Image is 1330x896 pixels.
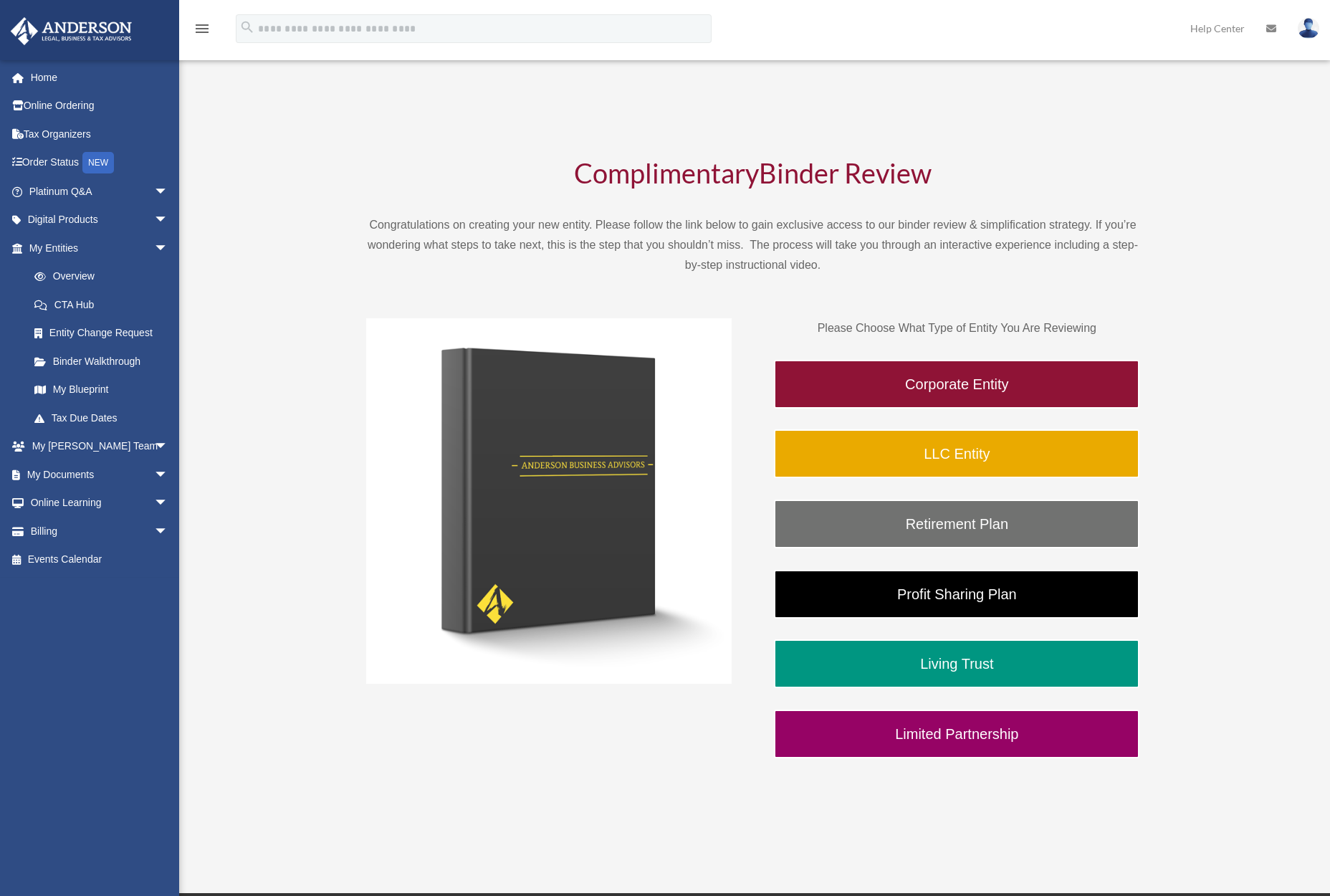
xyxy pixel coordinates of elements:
[10,489,190,518] a: Online Learningarrow_drop_down
[20,404,190,432] a: Tax Due Dates
[774,710,1139,758] a: Limited Partnership
[82,152,114,173] div: NEW
[10,460,190,489] a: My Documentsarrow_drop_down
[154,206,183,235] span: arrow_drop_down
[774,570,1139,619] a: Profit Sharing Plan
[6,17,136,45] img: Anderson Advisors Platinum Portal
[20,376,190,404] a: My Blueprint
[10,177,190,206] a: Platinum Q&Aarrow_drop_down
[239,19,255,35] i: search
[774,318,1139,338] p: Please Choose What Type of Entity You Are Reviewing
[154,460,183,490] span: arrow_drop_down
[10,517,190,545] a: Billingarrow_drop_down
[20,347,183,376] a: Binder Walkthrough
[774,360,1139,409] a: Corporate Entity
[10,206,190,234] a: Digital Productsarrow_drop_down
[10,92,190,120] a: Online Ordering
[1298,18,1319,39] img: User Pic
[10,120,190,148] a: Tax Organizers
[774,429,1139,478] a: LLC Entity
[10,545,190,574] a: Events Calendar
[10,234,190,262] a: My Entitiesarrow_drop_down
[10,432,190,461] a: My [PERSON_NAME] Teamarrow_drop_down
[366,215,1140,275] p: Congratulations on creating your new entity. Please follow the link below to gain exclusive acces...
[154,177,183,206] span: arrow_drop_down
[193,25,211,37] a: menu
[774,639,1139,688] a: Living Trust
[20,319,190,348] a: Entity Change Request
[193,20,211,37] i: menu
[10,148,190,178] a: Order StatusNEW
[10,63,190,92] a: Home
[574,156,759,189] span: Complimentary
[154,234,183,263] span: arrow_drop_down
[774,500,1139,548] a: Retirement Plan
[154,517,183,546] span: arrow_drop_down
[20,290,190,319] a: CTA Hub
[20,262,190,291] a: Overview
[759,156,932,189] span: Binder Review
[154,432,183,462] span: arrow_drop_down
[154,489,183,518] span: arrow_drop_down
